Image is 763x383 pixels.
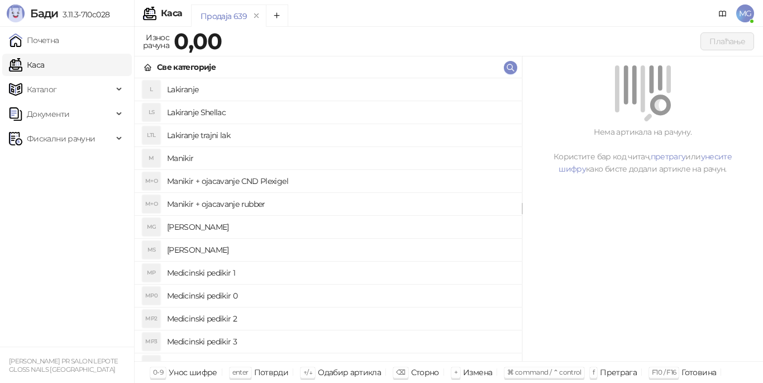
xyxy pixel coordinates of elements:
[303,368,312,376] span: ↑/↓
[9,357,118,373] small: [PERSON_NAME] PR SALON LEPOTE GLOSS NAILS [GEOGRAPHIC_DATA]
[142,264,160,282] div: MP
[142,126,160,144] div: LTL
[167,241,513,259] h4: [PERSON_NAME]
[142,356,160,373] div: P
[700,32,754,50] button: Плаћање
[9,54,44,76] a: Каса
[142,241,160,259] div: MS
[167,333,513,351] h4: Medicinski pedikir 3
[454,368,457,376] span: +
[142,310,160,328] div: MP2
[142,195,160,213] div: M+O
[142,287,160,305] div: MP0
[232,368,249,376] span: enter
[651,152,686,162] a: претрагу
[27,127,95,150] span: Фискални рачуни
[411,365,439,380] div: Сторно
[167,264,513,282] h4: Medicinski pedikir 1
[9,29,59,51] a: Почетна
[167,356,513,373] h4: Pedikir
[167,195,513,213] h4: Manikir + ojacavanje rubber
[266,4,288,27] button: Add tab
[142,218,160,236] div: MG
[714,4,732,22] a: Документација
[174,27,222,55] strong: 0,00
[507,368,581,376] span: ⌘ command / ⌃ control
[318,365,381,380] div: Одабир артикла
[153,368,163,376] span: 0-9
[254,365,289,380] div: Потврди
[167,218,513,236] h4: [PERSON_NAME]
[161,9,182,18] div: Каса
[30,7,58,20] span: Бади
[141,30,171,53] div: Износ рачуна
[167,310,513,328] h4: Medicinski pedikir 2
[167,103,513,121] h4: Lakiranje Shellac
[142,149,160,167] div: M
[58,10,109,20] span: 3.11.3-710c028
[593,368,594,376] span: f
[681,365,716,380] div: Готовина
[157,61,216,73] div: Све категорије
[249,11,264,21] button: remove
[142,333,160,351] div: MP3
[736,4,754,22] span: MG
[142,172,160,190] div: M+O
[135,78,522,361] div: grid
[167,287,513,305] h4: Medicinski pedikir 0
[396,368,405,376] span: ⌫
[463,365,492,380] div: Измена
[167,81,513,98] h4: Lakiranje
[652,368,676,376] span: F10 / F16
[167,126,513,144] h4: Lakiranje trajni lak
[142,81,160,98] div: L
[600,365,637,380] div: Претрага
[201,10,247,22] div: Продаја 639
[167,172,513,190] h4: Manikir + ojacavanje CND Plexigel
[142,103,160,121] div: LS
[169,365,217,380] div: Унос шифре
[27,103,69,125] span: Документи
[167,149,513,167] h4: Manikir
[536,126,750,175] div: Нема артикала на рачуну. Користите бар код читач, или како бисте додали артикле на рачун.
[27,78,57,101] span: Каталог
[7,4,25,22] img: Logo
